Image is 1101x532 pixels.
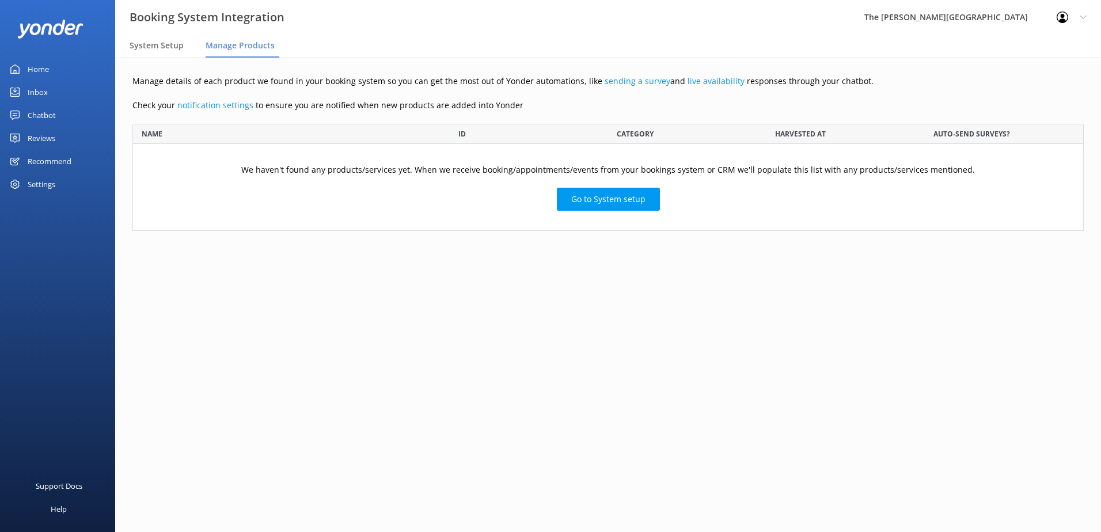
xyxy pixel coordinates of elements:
div: Help [51,497,67,520]
span: AUTO-SEND SURVEYS? [933,128,1010,139]
span: Manage Products [206,40,275,51]
a: sending a survey [605,75,670,86]
img: yonder-white-logo.png [17,20,83,39]
div: Settings [28,173,55,196]
a: live availability [688,75,745,86]
a: Go to System setup [557,188,660,211]
div: Chatbot [28,104,56,127]
p: We haven't found any products/services yet. When we receive booking/appointments/events from your... [241,164,975,176]
div: grid [132,144,1084,230]
span: HARVESTED AT [775,128,826,139]
div: Inbox [28,81,48,104]
span: CATEGORY [617,128,654,139]
span: NAME [142,128,162,139]
span: ID [458,128,466,139]
p: Check your to ensure you are notified when new products are added into Yonder [132,99,1084,112]
p: Manage details of each product we found in your booking system so you can get the most out of Yon... [132,75,1084,88]
h3: Booking System Integration [130,8,284,26]
div: Reviews [28,127,55,150]
div: Recommend [28,150,71,173]
span: System Setup [130,40,184,51]
div: Support Docs [36,474,82,497]
a: notification settings [177,100,253,111]
div: Home [28,58,49,81]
